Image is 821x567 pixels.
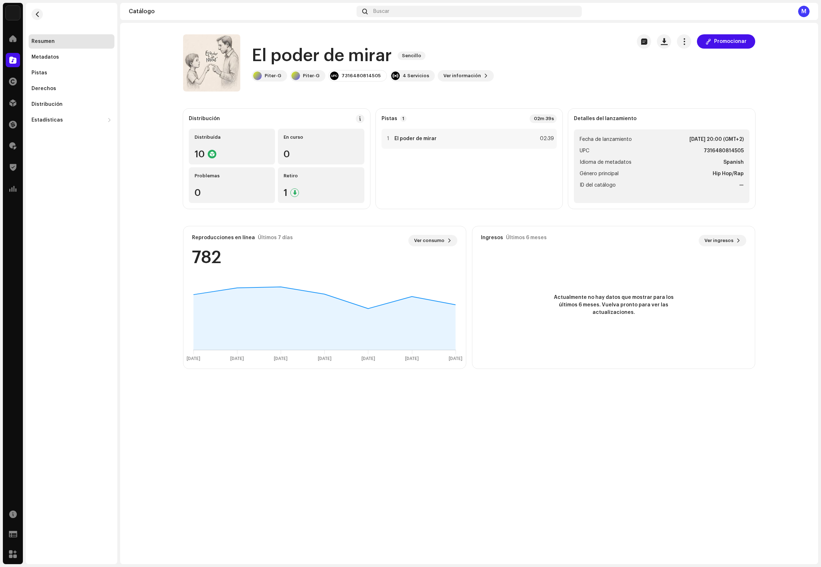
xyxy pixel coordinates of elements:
text: [DATE] [230,356,244,361]
strong: — [739,181,744,189]
div: Distribución [189,116,220,122]
div: Últimos 7 días [258,235,293,241]
div: Problemas [195,173,269,179]
div: Piter-G [265,73,281,79]
span: Fecha de lanzamiento [580,135,632,144]
re-m-nav-item: Pistas [29,66,114,80]
div: Reproducciones en línea [192,235,255,241]
strong: [DATE] 20:00 (GMT+2) [689,135,744,144]
span: Promocionar [714,34,747,49]
strong: Spanish [723,158,744,167]
strong: 7316480814505 [704,147,744,155]
div: Derechos [31,86,56,92]
img: 8066ddd7-cde9-4d85-817d-986ed3f259e9 [6,6,20,20]
text: [DATE] [318,356,331,361]
div: Resumen [31,39,55,44]
div: Retiro [284,173,358,179]
div: Distribuída [195,134,269,140]
span: UPC [580,147,589,155]
div: 7316480814505 [341,73,381,79]
re-m-nav-item: Derechos [29,82,114,96]
re-m-nav-dropdown: Estadísticas [29,113,114,127]
h1: El poder de mirar [252,44,392,67]
div: Piter-G [303,73,320,79]
div: Distribución [31,102,63,107]
text: [DATE] [362,356,375,361]
re-m-nav-item: Metadatos [29,50,114,64]
strong: El poder de mirar [394,136,437,142]
span: Ver información [443,69,481,83]
div: 4 Servicios [403,73,429,79]
re-m-nav-item: Distribución [29,97,114,112]
button: Ver información [438,70,494,82]
strong: Detalles del lanzamiento [574,116,636,122]
span: Ver consumo [414,233,444,248]
span: Idioma de metadatos [580,158,631,167]
div: Pistas [31,70,47,76]
span: ID del catálogo [580,181,616,189]
div: 02:39 [538,134,554,143]
div: Catálogo [129,9,354,14]
div: 02m 39s [530,114,557,123]
text: [DATE] [187,356,200,361]
button: Ver consumo [408,235,457,246]
div: Metadatos [31,54,59,60]
span: Ver ingresos [704,233,733,248]
span: Buscar [373,9,389,14]
span: Actualmente no hay datos que mostrar para los últimos 6 meses. Vuelva pronto para ver las actuali... [549,294,678,316]
button: Promocionar [697,34,755,49]
text: [DATE] [274,356,287,361]
div: Ingresos [481,235,503,241]
text: [DATE] [449,356,462,361]
span: Sencillo [398,51,426,60]
div: Estadísticas [31,117,63,123]
div: En curso [284,134,358,140]
text: [DATE] [405,356,419,361]
span: Género principal [580,169,619,178]
div: M [798,6,810,17]
div: Últimos 6 meses [506,235,547,241]
re-m-nav-item: Resumen [29,34,114,49]
button: Ver ingresos [699,235,746,246]
p-badge: 1 [400,115,407,122]
strong: Hip Hop/Rap [713,169,744,178]
strong: Pistas [382,116,397,122]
